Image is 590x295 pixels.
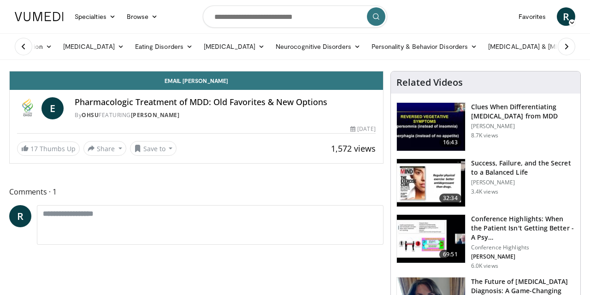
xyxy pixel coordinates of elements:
a: Specialties [69,7,121,26]
a: Eating Disorders [130,37,198,56]
div: By FEATURING [75,111,375,119]
a: R [557,7,575,26]
p: [PERSON_NAME] [471,179,575,186]
a: 69:51 Conference Highlights: When the Patient Isn't Getting Better - A Psy… Conference Highlights... [396,214,575,270]
h4: Pharmacologic Treatment of MDD: Old Favorites & New Options [75,97,375,107]
a: E [41,97,64,119]
span: 69:51 [439,250,461,259]
a: Email [PERSON_NAME] [10,71,383,90]
span: 32:34 [439,194,461,203]
h4: Related Videos [396,77,463,88]
p: [PERSON_NAME] [471,123,575,130]
h3: Success, Failure, and the Secret to a Balanced Life [471,159,575,177]
h3: Clues When Differentiating [MEDICAL_DATA] from MDD [471,102,575,121]
a: [PERSON_NAME] [131,111,180,119]
p: 6.0K views [471,262,498,270]
img: 4362ec9e-0993-4580-bfd4-8e18d57e1d49.150x105_q85_crop-smart_upscale.jpg [397,215,465,263]
a: 32:34 Success, Failure, and the Secret to a Balanced Life [PERSON_NAME] 3.4K views [396,159,575,207]
span: 1,572 views [331,143,376,154]
p: Conference Highlights [471,244,575,251]
p: 3.4K views [471,188,498,195]
span: 16:43 [439,138,461,147]
p: 8.7K views [471,132,498,139]
a: Personality & Behavior Disorders [366,37,483,56]
button: Share [83,141,126,156]
img: 7307c1c9-cd96-462b-8187-bd7a74dc6cb1.150x105_q85_crop-smart_upscale.jpg [397,159,465,207]
a: [MEDICAL_DATA] [198,37,270,56]
img: a6520382-d332-4ed3-9891-ee688fa49237.150x105_q85_crop-smart_upscale.jpg [397,103,465,151]
p: [PERSON_NAME] [471,253,575,260]
a: Browse [121,7,164,26]
h3: Conference Highlights: When the Patient Isn't Getting Better - A Psy… [471,214,575,242]
button: Save to [130,141,177,156]
a: Favorites [513,7,551,26]
input: Search topics, interventions [203,6,387,28]
span: Comments 1 [9,186,383,198]
span: 17 [30,144,38,153]
div: [DATE] [350,125,375,133]
a: R [9,205,31,227]
a: 16:43 Clues When Differentiating [MEDICAL_DATA] from MDD [PERSON_NAME] 8.7K views [396,102,575,151]
img: OHSU [17,97,38,119]
a: Neurocognitive Disorders [270,37,366,56]
a: [MEDICAL_DATA] [58,37,130,56]
a: 17 Thumbs Up [17,142,80,156]
img: VuMedi Logo [15,12,64,21]
a: OHSU [82,111,99,119]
